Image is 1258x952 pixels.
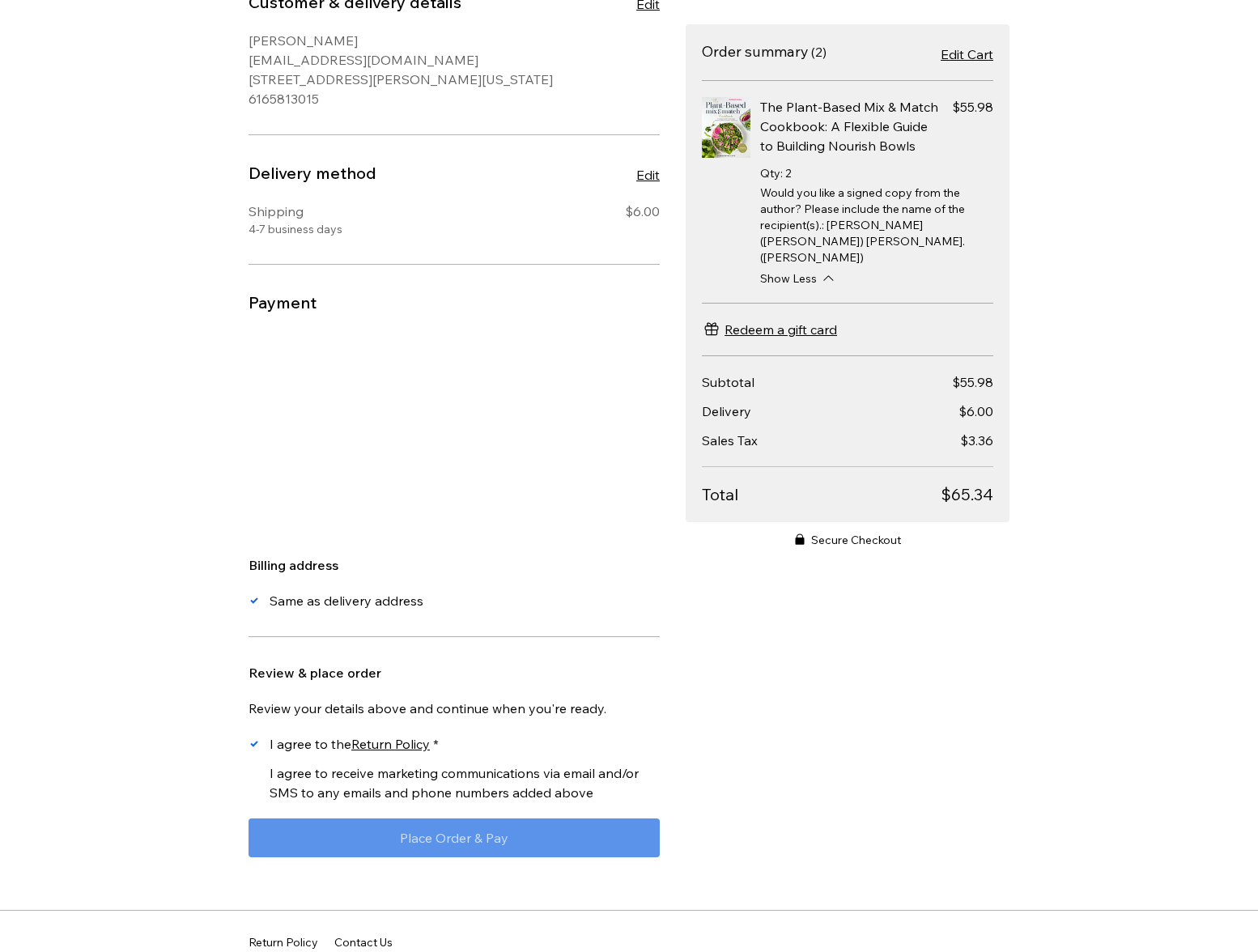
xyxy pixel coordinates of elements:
[625,203,660,219] span: $6.00
[952,374,993,390] span: $55.98
[270,593,423,609] span: Same as delivery address
[249,663,660,682] h2: Review & place order
[270,765,639,801] span: I agree to receive marketing communications via email and/or SMS to any emails and phone numbers ...
[249,331,660,529] iframe: Credit / Debit Card
[941,483,993,506] span: $65.34
[702,42,809,61] h2: Order summary
[249,203,304,219] span: Shipping
[952,97,993,117] span: Price $55.98
[636,165,660,185] button: Edit
[249,50,660,70] div: [EMAIL_ADDRESS][DOMAIN_NAME]
[958,403,993,419] span: $6.00
[249,222,342,236] span: 4-7 business days
[249,70,660,89] div: [STREET_ADDRESS][PERSON_NAME][US_STATE]
[270,736,430,752] span: I agree to the
[811,532,901,548] span: Secure Checkout
[725,320,837,339] span: Redeem a gift card
[702,372,993,506] section: Total due breakdown
[760,99,938,154] span: The Plant-Based Mix & Match Cookbook: A Flexible Guide to Building Nourish Bowls
[249,89,660,108] div: 6165813015
[249,31,660,50] div: [PERSON_NAME]
[400,831,508,844] span: Place Order & Pay
[249,555,660,575] h2: Billing address
[249,937,318,948] span: Return Policy
[960,432,993,448] span: $3.36
[760,270,817,287] span: Show Less
[249,700,606,716] span: Review your details above and continue when you're ready.
[702,432,758,448] span: Sales Tax
[760,185,965,265] span: Would you like a signed copy from the author? Please include the name of the recipient(s).: [PERS...
[702,374,754,390] span: Subtotal
[795,533,805,545] svg: Secure Checkout
[702,81,993,304] ul: Items
[941,45,993,64] a: Edit Cart
[702,97,750,158] img: The Plant-Based Mix & Match Cookbook: A Flexible Guide to Building Nourish Bowls
[702,483,941,506] span: Total
[811,44,827,60] span: Number of items 2
[702,403,751,419] span: Delivery
[249,292,317,312] h2: Payment
[249,163,376,183] h2: Delivery method
[334,937,393,948] span: Contact Us
[351,736,430,752] span: Return Policy
[760,166,792,181] span: Qty: 2
[702,320,837,339] button: Redeem a gift card
[760,270,993,287] button: Show Less
[249,818,660,857] button: Place Order & Pay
